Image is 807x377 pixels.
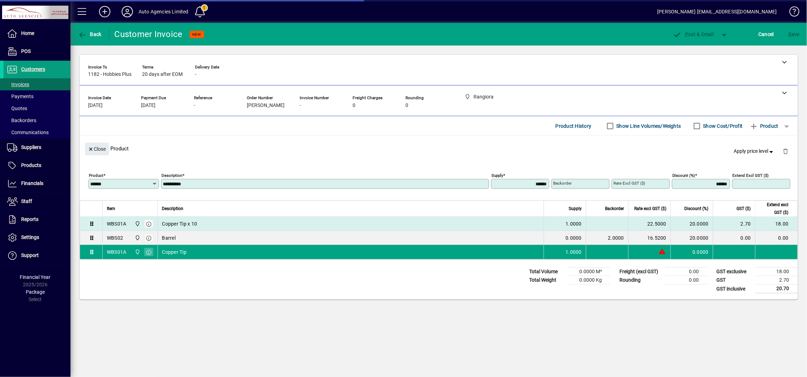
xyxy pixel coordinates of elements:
[195,72,196,77] span: -
[665,268,708,276] td: 0.00
[4,78,71,90] a: Invoices
[88,143,106,155] span: Close
[93,5,116,18] button: Add
[553,181,572,186] mat-label: Backorder
[746,120,782,132] button: Product
[21,252,39,258] span: Support
[71,28,109,41] app-page-header-button: Back
[142,72,183,77] span: 20 days after EOM
[713,217,755,231] td: 2.70
[789,31,791,37] span: S
[737,205,751,213] span: GST ($)
[665,276,708,285] td: 0.00
[4,247,71,264] a: Support
[194,103,195,108] span: -
[85,143,109,155] button: Close
[88,72,132,77] span: 1182 - Hobbies Plus
[526,276,568,285] td: Total Weight
[162,220,197,227] span: Copper Tip x 10
[760,201,789,216] span: Extend excl GST ($)
[76,28,103,41] button: Back
[133,234,141,242] span: Rangiora
[755,217,797,231] td: 18.00
[80,136,798,161] div: Product
[107,249,127,256] div: WBS01A
[7,82,29,87] span: Invoices
[756,285,798,293] td: 20.70
[300,103,301,108] span: -
[731,145,778,158] button: Apply price level
[613,181,645,186] mat-label: Rate excl GST ($)
[21,66,45,72] span: Customers
[21,144,41,150] span: Suppliers
[713,231,755,245] td: 0.00
[116,5,139,18] button: Profile
[755,231,797,245] td: 0.00
[566,234,582,241] span: 0.0000
[556,120,592,132] span: Product History
[4,25,71,42] a: Home
[83,145,111,152] app-page-header-button: Close
[789,29,800,40] span: ave
[4,157,71,174] a: Products
[634,205,666,213] span: Rate excl GST ($)
[4,175,71,192] a: Financials
[713,276,756,285] td: GST
[107,220,127,227] div: WBS01A
[107,234,123,241] div: WBS02
[566,249,582,256] span: 1.0000
[353,103,355,108] span: 0
[491,173,503,178] mat-label: Supply
[756,268,798,276] td: 18.00
[139,6,189,17] div: Auto Agencies Limited
[605,205,624,213] span: Backorder
[713,285,756,293] td: GST inclusive
[26,289,45,295] span: Package
[4,139,71,156] a: Suppliers
[247,103,285,108] span: [PERSON_NAME]
[526,268,568,276] td: Total Volume
[88,103,103,108] span: [DATE]
[7,118,36,123] span: Backorders
[702,122,743,130] label: Show Cost/Profit
[566,220,582,227] span: 1.0000
[733,173,769,178] mat-label: Extend excl GST ($)
[115,29,183,40] div: Customer Invoice
[4,114,71,126] a: Backorders
[21,48,31,54] span: POS
[616,268,665,276] td: Freight (excl GST)
[671,231,713,245] td: 20.0000
[787,28,801,41] button: Save
[20,274,51,280] span: Financial Year
[777,148,794,154] app-page-header-button: Delete
[4,193,71,210] a: Staff
[7,106,27,111] span: Quotes
[750,120,778,132] span: Product
[553,120,594,132] button: Product History
[633,234,666,241] div: 16.5200
[162,249,187,256] span: Copper Tip
[161,173,182,178] mat-label: Description
[734,148,775,155] span: Apply price level
[21,162,41,168] span: Products
[21,216,38,222] span: Reports
[141,103,155,108] span: [DATE]
[670,28,717,41] button: Post & Email
[615,122,681,130] label: Show Line Volumes/Weights
[568,268,610,276] td: 0.0000 M³
[4,102,71,114] a: Quotes
[658,6,777,17] div: [PERSON_NAME] [EMAIL_ADDRESS][DOMAIN_NAME]
[192,32,201,37] span: NEW
[7,130,49,135] span: Communications
[4,229,71,246] a: Settings
[777,143,794,160] button: Delete
[633,220,666,227] div: 22.5000
[21,198,32,204] span: Staff
[608,234,624,241] span: 2.0000
[4,90,71,102] a: Payments
[21,234,39,240] span: Settings
[4,211,71,228] a: Reports
[685,31,689,37] span: P
[759,29,774,40] span: Cancel
[671,217,713,231] td: 20.0000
